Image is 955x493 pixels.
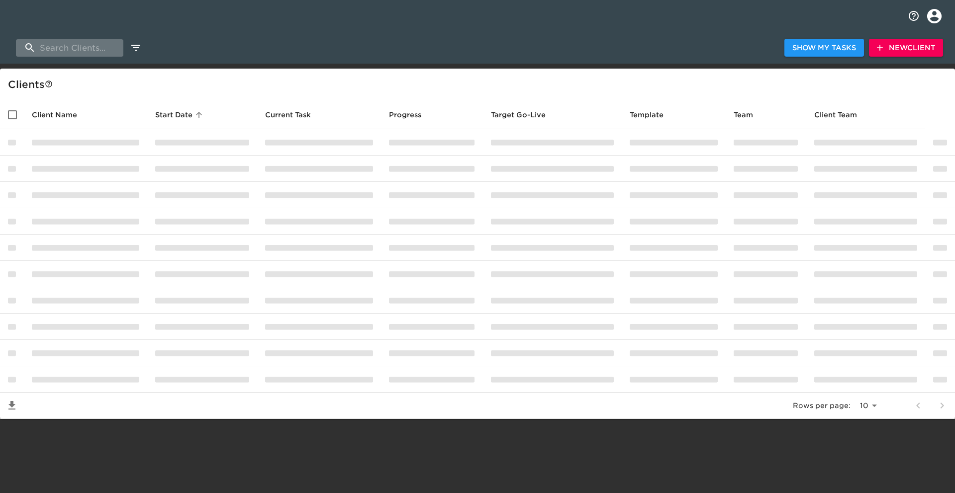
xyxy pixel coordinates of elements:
[784,39,864,57] button: Show My Tasks
[8,77,951,92] div: Client s
[814,109,870,121] span: Client Team
[265,109,324,121] span: Current Task
[16,39,123,57] input: search
[855,399,880,413] select: rows per page
[265,109,311,121] span: This is the next Task in this Hub that should be completed
[491,109,559,121] span: Target Go-Live
[127,39,144,56] button: edit
[793,401,851,411] p: Rows per page:
[491,109,546,121] span: Calculated based on the start date and the duration of all Tasks contained in this Hub.
[920,1,949,31] button: profile
[902,4,926,28] button: notifications
[45,80,53,88] svg: This is a list of all of your clients and clients shared with you
[630,109,676,121] span: Template
[734,109,766,121] span: Team
[389,109,434,121] span: Progress
[792,42,856,54] span: Show My Tasks
[32,109,90,121] span: Client Name
[877,42,935,54] span: New Client
[155,109,205,121] span: Start Date
[869,39,943,57] button: NewClient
